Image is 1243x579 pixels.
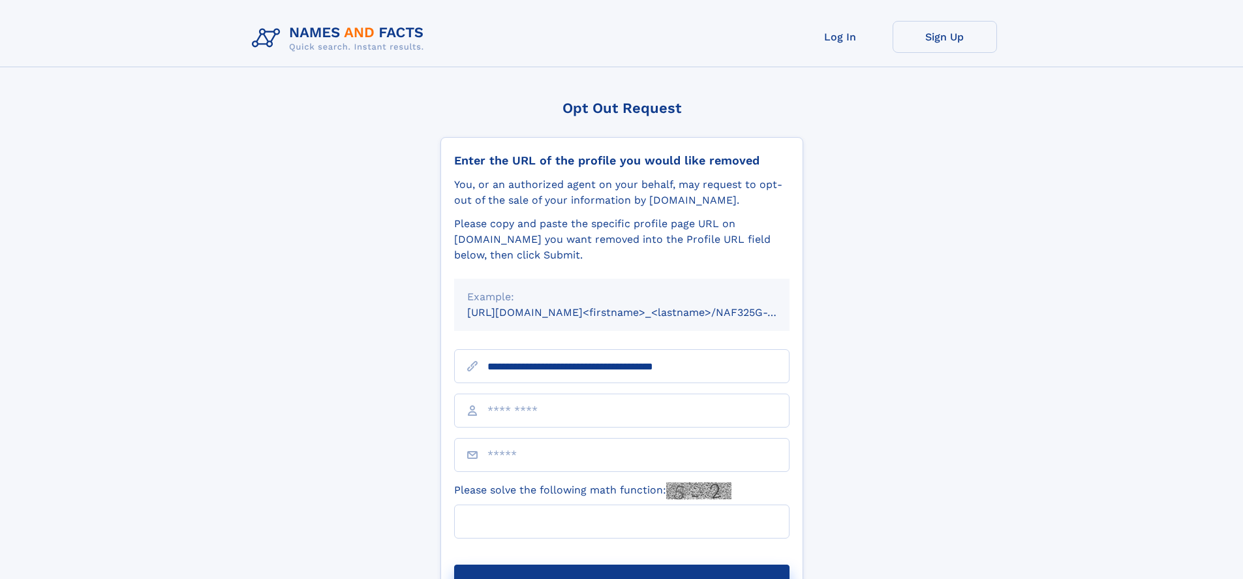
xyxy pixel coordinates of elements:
div: You, or an authorized agent on your behalf, may request to opt-out of the sale of your informatio... [454,177,790,208]
div: Please copy and paste the specific profile page URL on [DOMAIN_NAME] you want removed into the Pr... [454,216,790,263]
label: Please solve the following math function: [454,482,731,499]
a: Log In [788,21,893,53]
a: Sign Up [893,21,997,53]
small: [URL][DOMAIN_NAME]<firstname>_<lastname>/NAF325G-xxxxxxxx [467,306,814,319]
div: Opt Out Request [440,100,803,116]
img: Logo Names and Facts [247,21,435,56]
div: Example: [467,289,776,305]
div: Enter the URL of the profile you would like removed [454,153,790,168]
